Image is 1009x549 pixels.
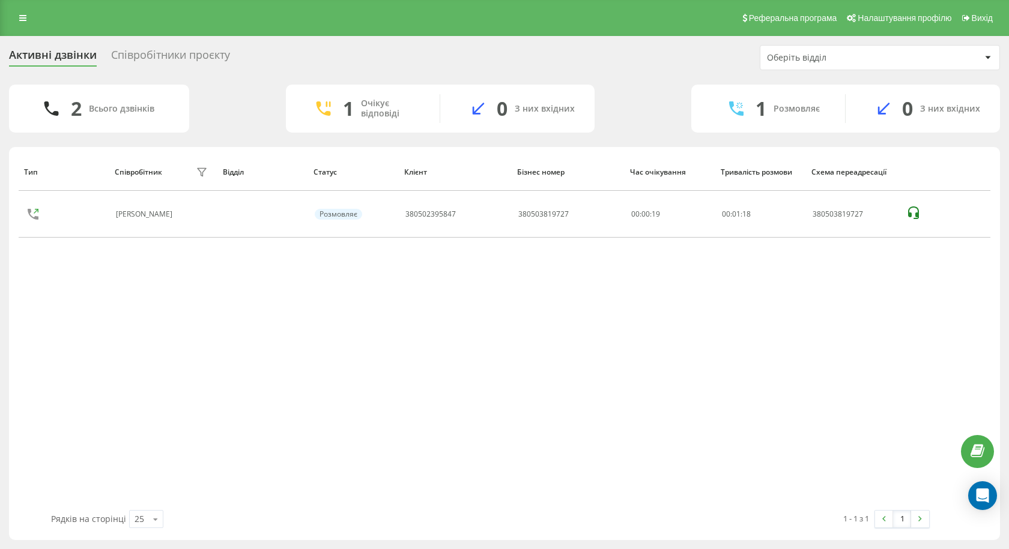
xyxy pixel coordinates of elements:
div: Бізнес номер [517,168,619,176]
div: Розмовляє [774,104,820,114]
div: Тип [24,168,103,176]
span: 18 [742,209,751,219]
div: Активні дзвінки [9,49,97,67]
div: [PERSON_NAME] [116,210,175,218]
span: 01 [732,209,741,219]
div: Клієнт [404,168,506,176]
div: : : [722,210,751,218]
div: Статус [314,168,393,176]
span: Вихід [972,13,993,23]
div: 380503819727 [813,210,893,218]
span: Реферальна програма [749,13,837,23]
div: Співробітник [115,168,162,176]
a: 1 [893,511,911,527]
span: Налаштування профілю [858,13,951,23]
div: З них вхідних [515,104,575,114]
div: 1 - 1 з 1 [843,512,869,524]
div: 380502395847 [405,210,456,218]
div: Тривалість розмови [721,168,800,176]
div: 0 [902,97,913,120]
div: Open Intercom Messenger [968,481,997,510]
div: Схема переадресації [811,168,894,176]
div: З них вхідних [920,104,980,114]
div: Очікує відповіді [361,98,422,119]
div: Співробітники проєкту [111,49,230,67]
span: Рядків на сторінці [51,513,126,524]
div: Оберіть відділ [767,53,911,63]
div: 25 [135,513,144,525]
div: 0 [497,97,508,120]
div: 1 [343,97,354,120]
div: 1 [756,97,766,120]
div: 00:00:19 [631,210,709,218]
div: Всього дзвінків [89,104,154,114]
div: Відділ [223,168,302,176]
div: 2 [71,97,82,120]
span: 00 [722,209,730,219]
div: Розмовляє [315,209,362,220]
div: 380503819727 [518,210,569,218]
div: Час очікування [630,168,709,176]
